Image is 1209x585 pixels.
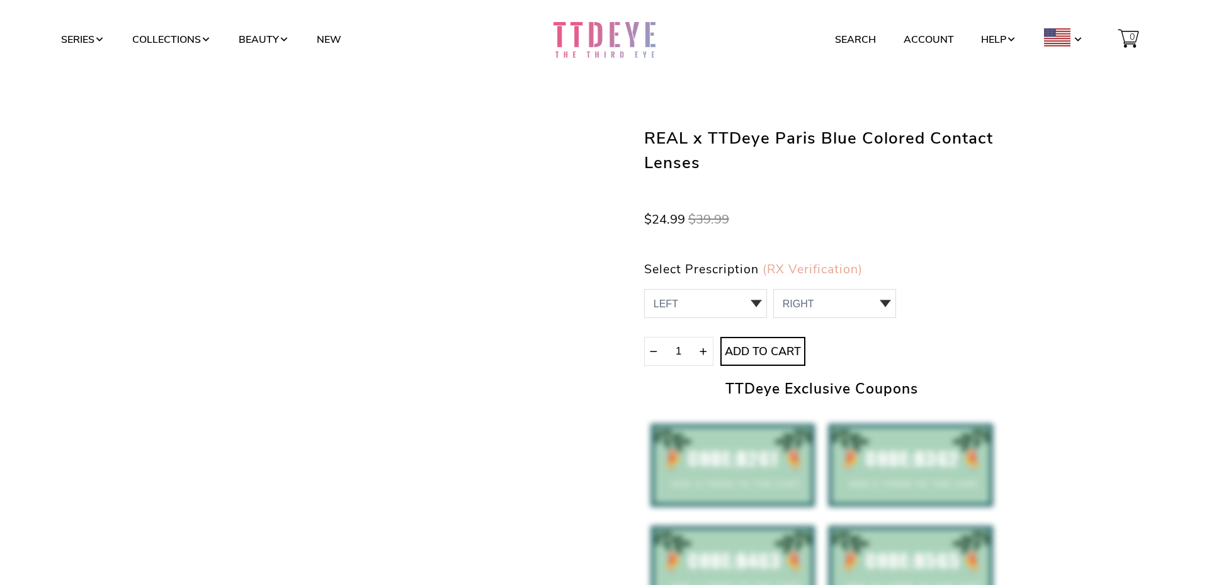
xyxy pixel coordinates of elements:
[644,211,685,228] span: $24.99
[763,261,863,278] a: (RX Verification)
[644,261,759,278] span: Select Prescription
[1044,28,1070,46] img: USD.png
[644,378,1000,400] h2: TTDeye Exclusive Coupons
[644,123,1000,175] h1: REAL x TTDeye Paris Blue Colored Contact Lenses
[981,28,1016,52] a: Help
[239,28,289,52] a: Beauty
[1111,28,1148,52] a: 0
[904,28,954,52] a: Account
[317,28,341,52] a: New
[132,28,211,52] a: Collections
[688,211,729,228] span: $39.99
[1127,25,1138,49] span: 0
[835,28,876,52] a: Search
[720,337,806,366] button: Add to Cart
[644,289,767,318] select: 0 1 2 3 4 5 6 7 8 9 10 11 12 13 14 15 16 17 18 19 20 21 22
[61,28,105,52] a: Series
[773,289,896,318] select: 0 1 2 3 4 5 6 7 8 9 10 11 12 13 14 15 16 17 18 19 20 21 22
[722,345,805,359] span: Add to Cart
